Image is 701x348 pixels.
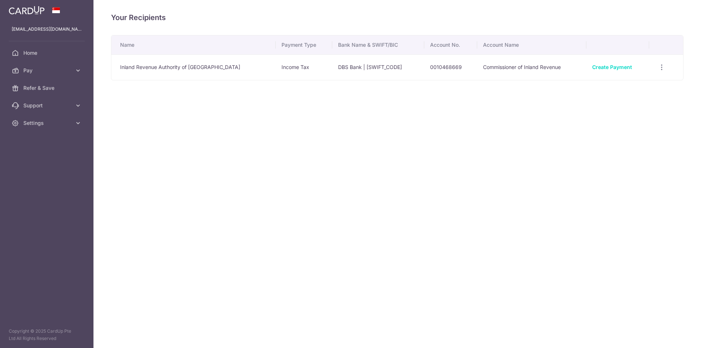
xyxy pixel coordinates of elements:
[424,35,477,54] th: Account No.
[477,35,586,54] th: Account Name
[23,102,72,109] span: Support
[111,35,276,54] th: Name
[23,67,72,74] span: Pay
[276,54,332,80] td: Income Tax
[332,35,424,54] th: Bank Name & SWIFT/BIC
[12,26,82,33] p: [EMAIL_ADDRESS][DOMAIN_NAME]
[276,35,332,54] th: Payment Type
[477,54,586,80] td: Commissioner of Inland Revenue
[9,6,45,15] img: CardUp
[332,54,424,80] td: DBS Bank | [SWIFT_CODE]
[23,119,72,127] span: Settings
[111,12,683,23] h4: Your Recipients
[23,49,72,57] span: Home
[592,64,632,70] a: Create Payment
[111,54,276,80] td: Inland Revenue Authority of [GEOGRAPHIC_DATA]
[424,54,477,80] td: 0010468669
[23,84,72,92] span: Refer & Save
